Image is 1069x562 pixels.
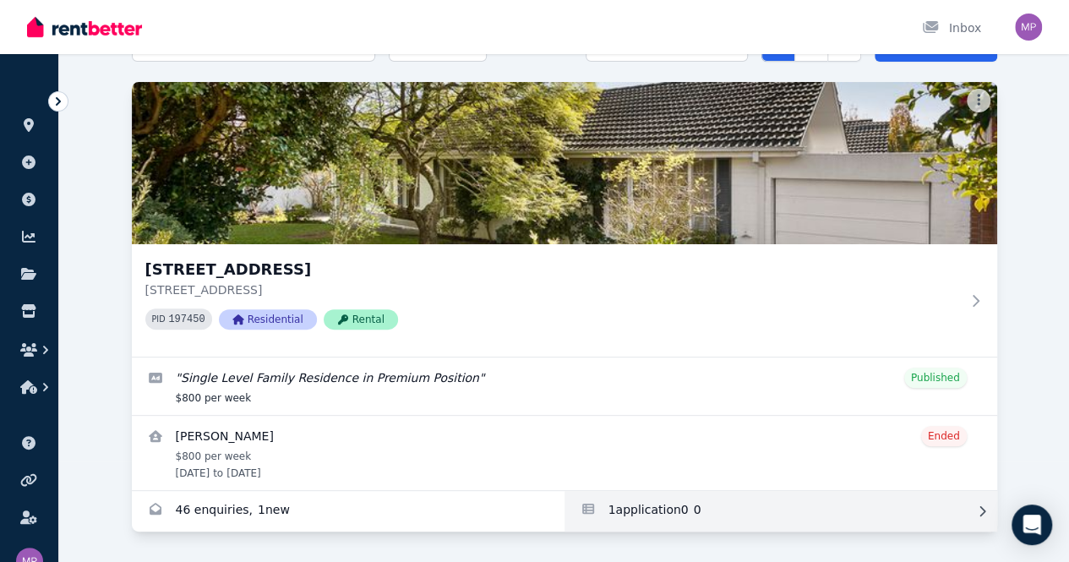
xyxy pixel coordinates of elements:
img: Michelle Peric [1015,14,1042,41]
h3: [STREET_ADDRESS] [145,258,960,281]
div: Inbox [922,19,981,36]
a: View details for PAVEL ABRAMOV [132,416,997,490]
button: More options [967,89,990,112]
small: PID [152,314,166,324]
img: 4/2 Jersey Street, Balwyn [132,82,997,244]
code: 197450 [168,314,205,325]
a: Enquiries for 4/2 Jersey Street, Balwyn [132,491,564,532]
p: [STREET_ADDRESS] [145,281,960,298]
a: Edit listing: Single Level Family Residence in Premium Position [132,357,997,415]
span: Rental [324,309,398,330]
a: Applications for 4/2 Jersey Street, Balwyn [564,491,997,532]
img: RentBetter [27,14,142,40]
span: Residential [219,309,317,330]
div: Open Intercom Messenger [1012,505,1052,545]
a: 4/2 Jersey Street, Balwyn[STREET_ADDRESS][STREET_ADDRESS]PID 197450ResidentialRental [132,82,997,357]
